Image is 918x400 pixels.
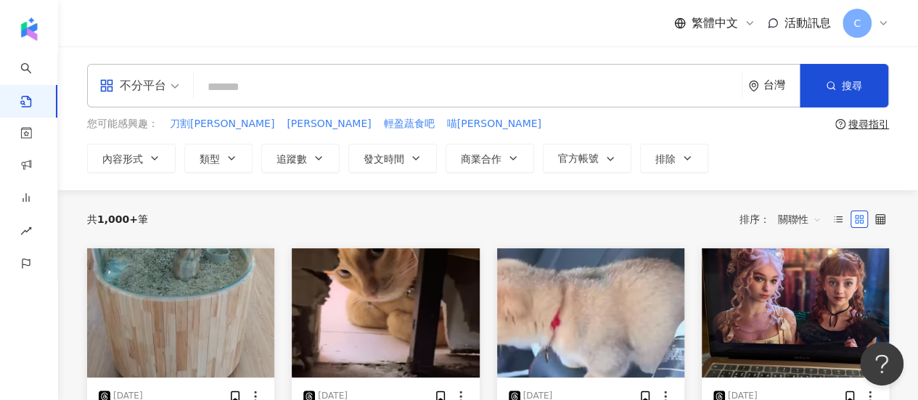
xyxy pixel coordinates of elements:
[461,153,501,165] span: 商業合作
[702,248,889,377] img: post-image
[99,74,166,97] div: 不分平台
[640,144,708,173] button: 排除
[17,17,41,41] img: logo icon
[184,144,253,173] button: 類型
[87,248,274,377] img: post-image
[447,117,541,131] span: 喵[PERSON_NAME]
[20,52,49,109] a: search
[748,81,759,91] span: environment
[784,16,831,30] span: 活動訊息
[543,144,631,173] button: 官方帳號
[170,117,274,131] span: 刀割[PERSON_NAME]
[20,216,32,249] span: rise
[292,248,479,377] img: post-image
[87,117,158,131] span: 您可能感興趣：
[276,153,307,165] span: 追蹤數
[97,213,138,225] span: 1,000+
[655,153,676,165] span: 排除
[446,144,534,173] button: 商業合作
[99,78,114,93] span: appstore
[102,153,143,165] span: 內容形式
[383,116,435,132] button: 輕盈蔬食吧
[87,213,148,225] div: 共 筆
[261,144,340,173] button: 追蹤數
[364,153,404,165] span: 發文時間
[778,208,821,231] span: 關聯性
[835,119,845,129] span: question-circle
[87,144,176,173] button: 內容形式
[286,116,372,132] button: [PERSON_NAME]
[853,15,861,31] span: C
[200,153,220,165] span: 類型
[842,80,862,91] span: 搜尋
[497,248,684,377] img: post-image
[860,342,903,385] iframe: Help Scout Beacon - Open
[287,117,371,131] span: [PERSON_NAME]
[692,15,738,31] span: 繁體中文
[169,116,275,132] button: 刀割[PERSON_NAME]
[800,64,888,107] button: 搜尋
[558,152,599,164] span: 官方帳號
[739,208,829,231] div: 排序：
[446,116,542,132] button: 喵[PERSON_NAME]
[763,79,800,91] div: 台灣
[384,117,435,131] span: 輕盈蔬食吧
[848,118,889,130] div: 搜尋指引
[348,144,437,173] button: 發文時間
